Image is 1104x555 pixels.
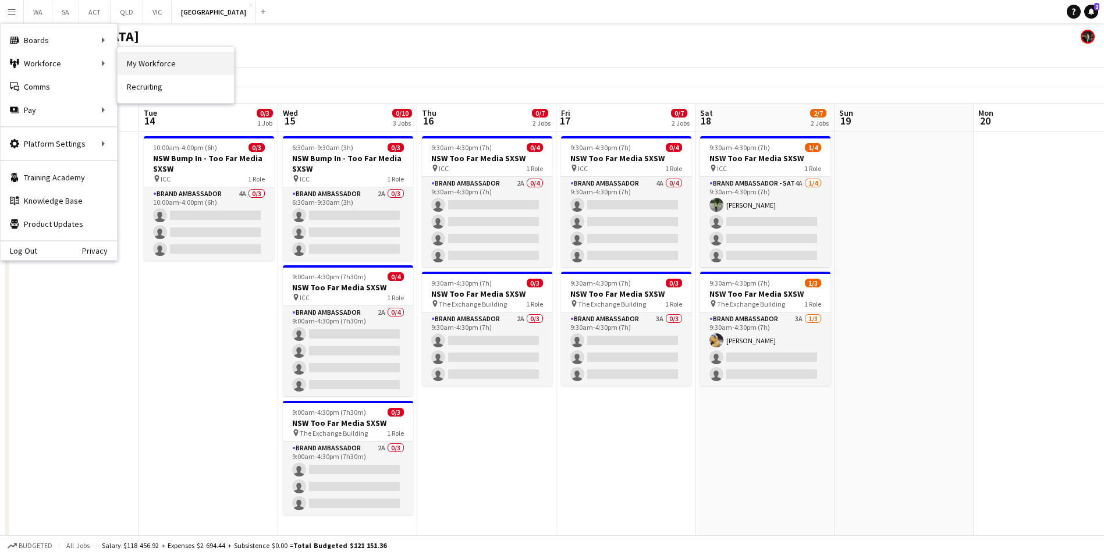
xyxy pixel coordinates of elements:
app-job-card: 9:00am-4:30pm (7h30m)0/4NSW Too Far Media SXSW ICC1 RoleBrand Ambassador2A0/49:00am-4:30pm (7h30m) [283,265,413,396]
app-card-role: Brand Ambassador - SAT4A1/49:30am-4:30pm (7h)[PERSON_NAME] [700,177,830,267]
span: ICC [717,164,727,173]
span: 0/3 [388,143,404,152]
app-job-card: 9:30am-4:30pm (7h)0/3NSW Too Far Media SXSW The Exchange Building1 RoleBrand Ambassador3A0/39:30a... [561,272,691,386]
span: 1 Role [665,300,682,308]
span: All jobs [64,541,92,550]
app-job-card: 9:00am-4:30pm (7h30m)0/3NSW Too Far Media SXSW The Exchange Building1 RoleBrand Ambassador2A0/39:... [283,401,413,515]
span: Fri [561,108,570,118]
span: 2 [1094,3,1099,10]
div: Pay [1,98,117,122]
span: The Exchange Building [300,429,368,437]
span: 14 [142,114,157,127]
span: 17 [559,114,570,127]
h3: NSW Bump In - Too Far Media SXSW [283,153,413,174]
span: 9:30am-4:30pm (7h) [709,143,770,152]
h3: NSW Too Far Media SXSW [283,418,413,428]
span: 9:00am-4:30pm (7h30m) [292,408,366,417]
h3: NSW Too Far Media SXSW [422,153,552,163]
span: 1 Role [804,300,821,308]
span: Thu [422,108,436,118]
span: ICC [300,293,310,302]
span: The Exchange Building [439,300,507,308]
a: Recruiting [118,75,234,98]
span: Total Budgeted $121 151.36 [293,541,386,550]
app-user-avatar: Mauricio Torres Barquet [1081,30,1095,44]
div: 2 Jobs [533,119,551,127]
div: 3 Jobs [393,119,411,127]
span: The Exchange Building [578,300,646,308]
a: Log Out [1,246,37,255]
app-card-role: Brand Ambassador2A0/49:00am-4:30pm (7h30m) [283,306,413,396]
span: 9:30am-4:30pm (7h) [709,279,770,287]
span: 9:30am-4:30pm (7h) [570,279,631,287]
a: Comms [1,75,117,98]
div: 6:30am-9:30am (3h)0/3NSW Bump In - Too Far Media SXSW ICC1 RoleBrand Ambassador2A0/36:30am-9:30am... [283,136,413,261]
a: Privacy [82,246,117,255]
a: My Workforce [118,52,234,75]
a: Product Updates [1,212,117,236]
app-job-card: 9:30am-4:30pm (7h)0/3NSW Too Far Media SXSW The Exchange Building1 RoleBrand Ambassador2A0/39:30a... [422,272,552,386]
span: 0/3 [527,279,543,287]
span: 1/3 [805,279,821,287]
h3: NSW Too Far Media SXSW [700,289,830,299]
span: 10:00am-4:00pm (6h) [153,143,217,152]
span: 1 Role [526,300,543,308]
span: Sun [839,108,853,118]
span: 1/4 [805,143,821,152]
h3: NSW Too Far Media SXSW [561,289,691,299]
span: 1 Role [804,164,821,173]
span: 18 [698,114,713,127]
span: 0/10 [392,109,412,118]
span: 0/4 [388,272,404,281]
span: 0/7 [532,109,548,118]
span: Sat [700,108,713,118]
button: [GEOGRAPHIC_DATA] [172,1,256,23]
span: 0/3 [257,109,273,118]
div: 2 Jobs [811,119,829,127]
span: 19 [837,114,853,127]
div: 1 Job [257,119,272,127]
span: 16 [420,114,436,127]
span: 1 Role [387,293,404,302]
a: Knowledge Base [1,189,117,212]
h3: NSW Bump In - Too Far Media SXSW [144,153,274,174]
span: 9:30am-4:30pm (7h) [570,143,631,152]
span: Budgeted [19,542,52,550]
h3: NSW Too Far Media SXSW [422,289,552,299]
button: ACT [79,1,111,23]
span: 9:30am-4:30pm (7h) [431,143,492,152]
span: 1 Role [387,175,404,183]
app-job-card: 9:30am-4:30pm (7h)0/4NSW Too Far Media SXSW ICC1 RoleBrand Ambassador4A0/49:30am-4:30pm (7h) [561,136,691,267]
span: 0/3 [249,143,265,152]
app-card-role: Brand Ambassador4A0/310:00am-4:00pm (6h) [144,187,274,261]
span: 1 Role [526,164,543,173]
app-card-role: Brand Ambassador2A0/36:30am-9:30am (3h) [283,187,413,261]
span: Mon [978,108,993,118]
div: Boards [1,29,117,52]
app-card-role: Brand Ambassador2A0/39:00am-4:30pm (7h30m) [283,442,413,515]
app-job-card: 9:30am-4:30pm (7h)0/4NSW Too Far Media SXSW ICC1 RoleBrand Ambassador2A0/49:30am-4:30pm (7h) [422,136,552,267]
a: 2 [1084,5,1098,19]
span: 15 [281,114,298,127]
span: 9:00am-4:30pm (7h30m) [292,272,366,281]
span: ICC [439,164,449,173]
app-card-role: Brand Ambassador3A0/39:30am-4:30pm (7h) [561,312,691,386]
app-card-role: Brand Ambassador2A0/39:30am-4:30pm (7h) [422,312,552,386]
span: 1 Role [665,164,682,173]
app-card-role: Brand Ambassador4A0/49:30am-4:30pm (7h) [561,177,691,267]
div: 9:30am-4:30pm (7h)1/4NSW Too Far Media SXSW ICC1 RoleBrand Ambassador - SAT4A1/49:30am-4:30pm (7h... [700,136,830,267]
span: ICC [161,175,171,183]
button: SA [52,1,79,23]
h3: NSW Too Far Media SXSW [561,153,691,163]
app-job-card: 9:30am-4:30pm (7h)1/3NSW Too Far Media SXSW The Exchange Building1 RoleBrand Ambassador3A1/39:30a... [700,272,830,386]
span: 20 [977,114,993,127]
span: The Exchange Building [717,300,785,308]
span: 0/4 [527,143,543,152]
a: Training Academy [1,166,117,189]
span: 0/3 [666,279,682,287]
